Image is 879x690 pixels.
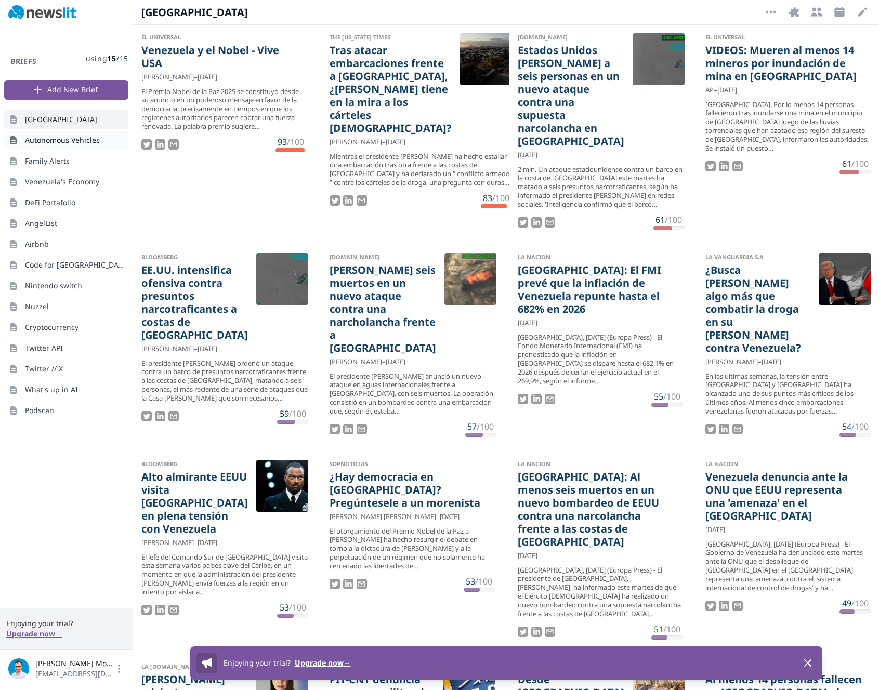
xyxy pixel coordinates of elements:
[518,33,624,42] div: [DOMAIN_NAME]
[35,669,114,679] span: [EMAIL_ADDRESS][DOMAIN_NAME]
[330,137,386,147] span: [PERSON_NAME] –
[4,318,128,337] a: Cryptocurrency
[357,195,367,206] img: Email story
[717,85,737,95] time: [DATE]
[141,263,248,341] a: EE.UU. intensifica ofensiva contra presuntos narcotraficantes a costas de [GEOGRAPHIC_DATA]
[141,33,298,42] div: El Universal
[665,214,682,225] span: /100
[141,460,248,468] div: Bloomberg
[842,598,851,609] span: 49
[25,156,70,166] span: Family Alerts
[545,217,555,228] img: Email story
[343,424,353,434] img: LinkedIn Share
[280,408,289,419] span: 59
[705,525,725,535] time: [DATE]
[330,195,340,206] img: Tweet
[4,214,128,233] a: AngelList
[8,658,124,679] button: [PERSON_NAME] Montes de Oca[EMAIL_ADDRESS][DOMAIN_NAME]
[762,357,781,367] time: [DATE]
[4,380,128,399] a: What's up in AI
[168,139,179,150] img: Email story
[198,538,217,548] time: [DATE]
[663,623,680,635] span: /100
[518,150,537,160] time: [DATE]
[531,217,542,228] img: LinkedIn Share
[141,72,198,82] span: [PERSON_NAME] –
[477,421,494,432] span: /100
[141,538,198,548] span: [PERSON_NAME] –
[531,394,542,404] img: LinkedIn Share
[86,54,128,64] span: using / 15
[25,218,57,229] span: AngelList
[851,598,869,609] span: /100
[330,357,386,367] span: [PERSON_NAME] –
[518,263,675,315] a: [GEOGRAPHIC_DATA]: El FMI prevé que la inflación de Venezuela repunte hasta el 682% en 2026
[719,424,729,434] img: LinkedIn Share
[357,424,367,434] img: Email story
[518,470,675,548] a: [GEOGRAPHIC_DATA]: Al menos seis muertos en un nuevo bombardeo de EEUU contra una narcolancha fre...
[492,192,509,204] span: /100
[705,161,716,171] img: Tweet
[330,253,436,261] div: [DOMAIN_NAME]
[654,623,663,635] span: 51
[25,281,82,291] span: Nintendo switch
[705,100,871,153] div: [GEOGRAPHIC_DATA]. Por lo menos 14 personas fallecieron tras inundarse una mina en el municipio d...
[518,318,537,328] time: [DATE]
[25,197,75,208] span: DeFi Portafolio
[518,217,528,228] img: Tweet
[278,136,287,148] span: 93
[155,411,165,421] img: LinkedIn Share
[531,627,542,637] img: LinkedIn Share
[654,391,663,402] span: 55
[155,605,165,615] img: LinkedIn Share
[386,137,405,147] time: [DATE]
[141,411,152,421] img: Tweet
[141,253,248,261] div: Bloomberg
[4,56,43,67] h3: Briefs
[4,256,128,274] a: Code for [GEOGRAPHIC_DATA]
[141,605,152,615] img: Tweet
[386,357,405,367] time: [DATE]
[518,566,683,618] div: [GEOGRAPHIC_DATA], [DATE] (Europa Press) - El presidente de [GEOGRAPHIC_DATA], [PERSON_NAME], ha ...
[466,576,475,587] span: 53
[25,135,100,145] span: Autonomous Vehicles
[6,629,62,639] button: Upgrade now
[330,512,440,522] span: [PERSON_NAME] [PERSON_NAME] –
[705,263,810,354] a: ¿Busca [PERSON_NAME] algo más que combatir la droga en su [PERSON_NAME] contra Venezuela?
[330,372,496,416] div: El presidente [PERSON_NAME] anunció un nuevo ataque en aguas internacionales frente a [GEOGRAPHIC...
[25,301,49,312] span: Nuzzel
[705,601,716,611] img: Tweet
[198,72,217,82] time: [DATE]
[4,193,128,212] a: DeFi Portafolio
[518,253,675,261] div: LA NACION
[198,344,217,354] time: [DATE]
[25,384,78,395] span: What's up in AI
[4,80,128,100] button: Add New Brief
[141,44,298,70] a: Venezuela y el Nobel - Vive USA
[705,460,862,468] div: LA NACION
[289,602,306,613] span: /100
[518,551,537,561] time: [DATE]
[25,114,97,125] span: [GEOGRAPHIC_DATA]
[330,527,495,570] div: El otorgamiento del Premio Nobel de la Paz a [PERSON_NAME] ha hecho resurgir el debate en torno a...
[141,87,307,131] div: El Premio Nobel de la Paz 2025 se constituyó desde su anuncio en un poderoso mensaje en favor de ...
[141,470,248,535] a: Alto almirante EEUU visita [GEOGRAPHIC_DATA] en plena tensión con Venezuela
[25,322,78,333] span: Cryptocurrency
[35,658,114,669] span: [PERSON_NAME] Montes de Oca
[8,5,77,20] img: Newslit
[705,253,810,261] div: La Vanguardia S.A
[719,601,729,611] img: LinkedIn Share
[25,343,63,353] span: Twitter API
[25,364,63,374] span: Twitter // X
[141,139,152,150] img: Tweet
[4,339,128,357] a: Twitter API
[842,158,851,169] span: 61
[141,5,249,20] span: [GEOGRAPHIC_DATA]
[107,54,116,63] span: 15
[663,391,680,402] span: /100
[287,136,304,148] span: /100
[655,214,665,225] span: 61
[141,344,198,354] span: [PERSON_NAME] –
[705,372,871,416] div: En las últimas semanas, la tensión entre [GEOGRAPHIC_DATA] y [GEOGRAPHIC_DATA] ha alcanzado uno d...
[289,408,306,419] span: /100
